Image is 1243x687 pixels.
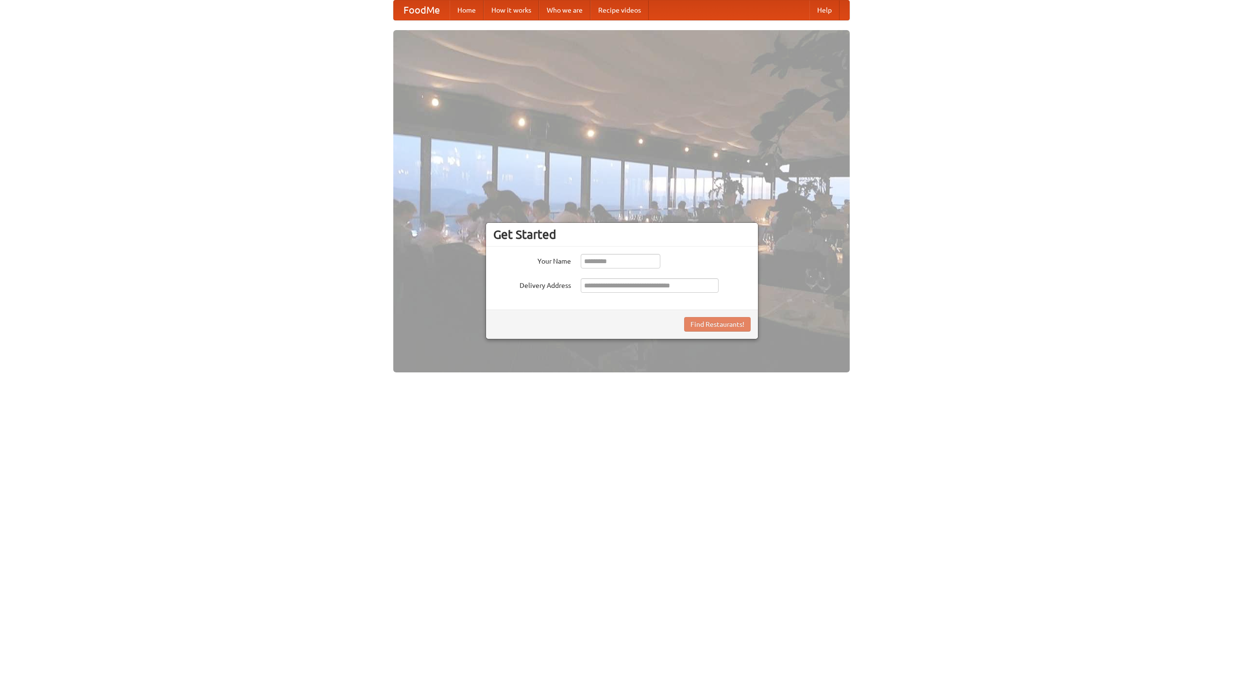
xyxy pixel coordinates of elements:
label: Your Name [493,254,571,266]
a: How it works [484,0,539,20]
a: Home [450,0,484,20]
a: FoodMe [394,0,450,20]
button: Find Restaurants! [684,317,751,332]
h3: Get Started [493,227,751,242]
a: Recipe videos [590,0,649,20]
label: Delivery Address [493,278,571,290]
a: Help [809,0,840,20]
a: Who we are [539,0,590,20]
